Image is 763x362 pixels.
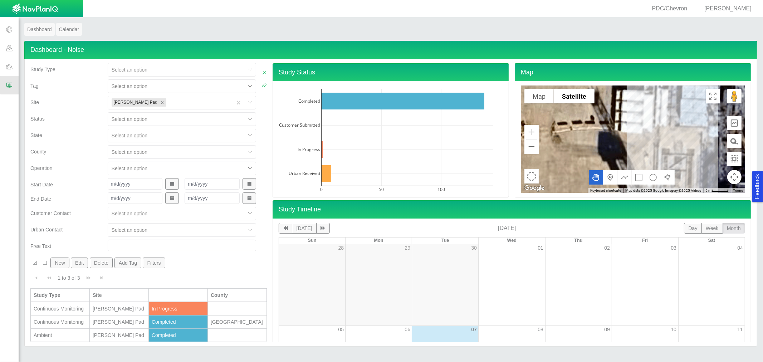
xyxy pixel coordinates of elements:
[30,243,51,249] span: Free Text
[243,192,256,204] button: Show Date Picker
[34,305,87,312] div: Continuous Monitoring
[405,245,410,251] a: 29
[31,302,90,315] td: Continuous Monitoring
[704,5,752,11] span: [PERSON_NAME]
[30,132,42,138] span: State
[149,288,208,302] th: Status
[93,292,146,299] div: Site
[34,318,87,326] div: Continuous Monitoring
[34,332,87,339] div: Ambient
[112,98,158,107] div: [PERSON_NAME] Pad
[524,169,539,184] button: Select area
[262,82,267,89] a: Clear Filters
[30,210,71,216] span: Customer Contact
[90,329,149,342] td: Lawrence Pad
[727,170,742,184] button: Map camera controls
[703,188,731,193] button: Map Scale: 5 m per 44 pixels
[143,258,165,268] button: Filters
[338,245,344,251] a: 28
[701,223,723,234] button: week
[604,245,610,251] a: 02
[538,327,543,332] a: 08
[524,89,554,103] button: Show street map
[660,170,675,185] button: Draw a polygon
[441,238,449,243] span: Tue
[165,192,179,204] button: Show Date Picker
[727,89,742,103] button: Drag Pegman onto the map to open Street View
[152,318,205,326] div: Completed
[24,41,757,59] h4: Dashboard - Noise
[93,318,146,326] div: [PERSON_NAME] Pad
[524,125,539,139] button: Zoom in
[108,178,162,190] input: m/d/yyyy
[279,223,292,234] button: previous
[93,332,146,339] div: [PERSON_NAME] Pad
[185,178,239,190] input: m/d/yyyy
[55,274,83,284] div: 1 to 3 of 3
[574,238,583,243] span: Thu
[723,223,745,234] button: month
[165,178,179,190] button: Show Date Picker
[316,223,330,234] button: next
[273,63,509,82] h4: Study Status
[30,271,267,285] div: Pagination
[603,170,617,185] button: Add a marker
[498,225,516,231] span: [DATE]
[24,23,55,36] a: Dashboard
[152,305,205,312] div: In Progress
[30,116,45,122] span: Status
[56,23,82,36] a: Calendar
[90,288,149,302] th: Site
[273,200,751,219] h4: Study Timeline
[632,170,646,185] button: Draw a rectangle
[262,69,267,76] a: Close Filters
[684,223,701,234] button: day
[507,238,517,243] span: Wed
[30,227,63,233] span: Urban Contact
[538,245,543,251] a: 01
[727,116,742,130] button: Elevation
[208,315,267,329] td: Weld County
[30,165,52,171] span: Operation
[34,292,87,299] div: Study Type
[71,258,88,268] button: Edit
[30,99,39,105] span: Site
[158,98,166,107] div: Remove Lawrence Pad
[737,327,743,332] a: 11
[752,171,763,202] button: Feedback
[50,258,69,268] button: New
[523,184,546,193] img: Google
[292,223,316,234] button: [DATE]
[374,238,383,243] span: Mon
[590,188,621,193] button: Keyboard shortcuts
[149,315,208,329] td: Completed
[152,332,205,339] div: Completed
[108,192,162,204] input: m/d/yyyy
[705,189,711,192] span: 5 m
[152,292,205,299] div: Status
[604,327,610,332] a: 09
[185,192,239,204] input: m/d/yyyy
[554,89,595,103] button: Show satellite imagery
[671,245,676,251] a: 03
[30,182,53,187] span: Start Date
[706,89,720,103] button: Toggle Fullscreen in browser window
[90,302,149,315] td: Lawrence Pad
[589,170,603,185] button: Move the map
[90,315,149,329] td: Lawrence Pad
[625,189,701,192] span: Map data ©2025 Google Imagery ©2025 Airbus
[617,170,632,185] button: Draw a multipoint line
[149,329,208,342] td: Completed
[696,5,754,13] div: [PERSON_NAME]
[727,152,742,166] button: Measure
[652,5,688,11] span: PDC/Chevron
[471,327,477,332] a: 07
[671,327,676,332] a: 10
[208,288,267,302] th: County
[90,258,113,268] button: Delete
[646,170,660,185] button: Draw a circle
[30,83,39,89] span: Tag
[737,245,743,251] a: 04
[211,292,264,299] div: County
[30,196,51,202] span: End Date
